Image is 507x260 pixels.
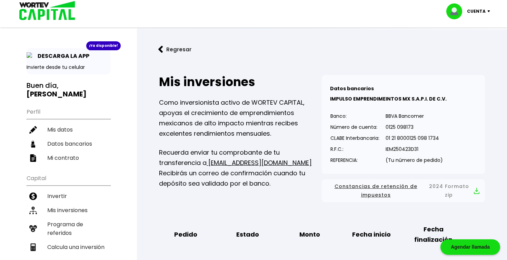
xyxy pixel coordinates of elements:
ul: Perfil [27,104,110,165]
b: Fecha finalización [407,224,459,245]
b: Datos bancarios [330,85,374,92]
p: REFERENCIA: [330,155,379,165]
button: Constancias de retención de impuestos2024 Formato zip [327,182,479,199]
span: Constancias de retención de impuestos [327,182,424,199]
img: recomiendanos-icon.9b8e9327.svg [29,225,37,232]
img: app-icon [27,52,34,60]
a: [EMAIL_ADDRESS][DOMAIN_NAME] [207,158,312,167]
img: inversiones-icon.6695dc30.svg [29,207,37,214]
p: Número de cuenta: [330,122,379,132]
p: BBVA Bancomer [386,111,443,121]
a: Programa de referidos [27,217,110,240]
h2: Mis inversiones [159,75,322,89]
a: Datos bancarios [27,137,110,151]
div: ¡Ya disponible! [86,41,121,50]
p: 0125 098173 [386,122,443,132]
p: 01 21 8000125 098 1734 [386,133,443,143]
div: Agendar llamada [440,239,500,255]
p: Banco: [330,111,379,121]
img: datos-icon.10cf9172.svg [29,140,37,148]
img: profile-image [446,3,467,19]
a: Invertir [27,189,110,203]
img: icon-down [486,10,495,12]
p: R.F.C.: [330,144,379,154]
a: flecha izquierdaRegresar [148,40,496,59]
p: DESCARGA LA APP [34,52,89,60]
p: IEM250423D31 [386,144,443,154]
p: Invierte desde tu celular [27,64,110,71]
p: CLABE Interbancaria: [330,133,379,143]
a: Calcula una inversión [27,240,110,254]
b: Estado [236,229,259,240]
b: Fecha inicio [352,229,391,240]
a: Mis inversiones [27,203,110,217]
a: Mi contrato [27,151,110,165]
p: (Tu número de pedido) [386,155,443,165]
h3: Buen día, [27,81,110,98]
button: Regresar [148,40,202,59]
b: Pedido [174,229,197,240]
img: contrato-icon.f2db500c.svg [29,154,37,162]
img: invertir-icon.b3b967d7.svg [29,193,37,200]
p: Recuerda enviar tu comprobante de tu transferencia a Recibirás un correo de confirmación cuando t... [159,147,322,189]
img: flecha izquierda [158,46,163,53]
a: Mis datos [27,123,110,137]
b: Monto [299,229,320,240]
p: Como inversionista activo de WORTEV CAPITAL, apoyas el crecimiento de emprendimientos mexicanos d... [159,97,322,139]
b: IMPULSO EMPRENDIMEINTOS MX S.A.P.I. DE C.V. [330,95,447,102]
img: editar-icon.952d3147.svg [29,126,37,134]
b: [PERSON_NAME] [27,89,87,99]
p: Cuenta [467,6,486,17]
img: calculadora-icon.17d418c4.svg [29,243,37,251]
